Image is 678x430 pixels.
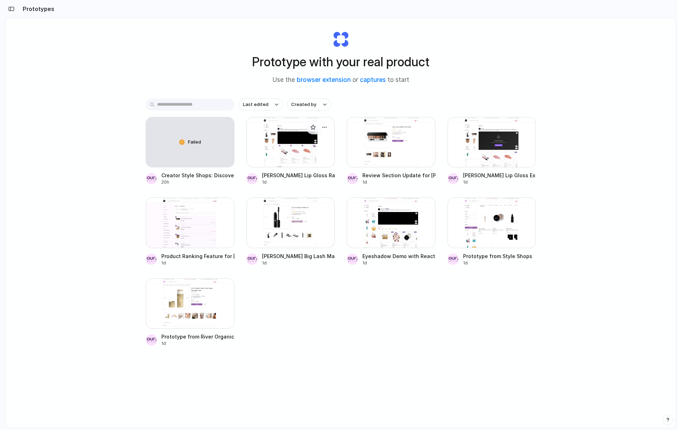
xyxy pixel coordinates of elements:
[161,333,234,340] div: Prototype from River Organics Illumi Cream Highlighter
[362,260,435,266] div: 1d
[347,117,435,185] a: Review Section Update for Lily Lolo PaletteReview Section Update for [PERSON_NAME]1d
[239,99,283,111] button: Last edited
[161,179,234,185] div: 20h
[463,179,536,185] div: 1d
[262,179,335,185] div: 1d
[262,260,335,266] div: 1d
[146,117,234,185] a: FailedCreator Style Shops: Discover Channels Button20h
[287,99,331,111] button: Created by
[463,172,536,179] div: [PERSON_NAME] Lip Gloss Exclusive Unlock Screen
[463,252,532,260] div: Prototype from Style Shops
[262,252,335,260] div: [PERSON_NAME] Big Lash Mascara Review Summary
[347,197,435,266] a: Eyeshadow Demo with React FeatureEyeshadow Demo with React Feature1d
[188,139,201,146] span: Failed
[146,278,234,347] a: Prototype from River Organics Illumi Cream HighlighterPrototype from River Organics Illumi Cream ...
[273,76,409,85] span: Use the or to start
[448,197,536,266] a: Prototype from Style ShopsPrototype from Style Shops1d
[297,76,351,83] a: browser extension
[262,172,335,179] div: [PERSON_NAME] Lip Gloss Ranking Overlay
[161,260,234,266] div: 1d
[362,172,435,179] div: Review Section Update for [PERSON_NAME]
[246,197,335,266] a: Lily Lolo Big Lash Mascara Review Summary[PERSON_NAME] Big Lash Mascara Review Summary1d
[161,172,234,179] div: Creator Style Shops: Discover Channels Button
[246,117,335,185] a: Lily Lolo Lip Gloss Ranking Overlay[PERSON_NAME] Lip Gloss Ranking Overlay1d
[362,252,435,260] div: Eyeshadow Demo with React Feature
[252,52,429,71] h1: Prototype with your real product
[161,252,234,260] div: Product Ranking Feature for [PERSON_NAME] Style Shop
[463,260,532,266] div: 1d
[291,101,316,108] span: Created by
[20,5,54,13] h2: Prototypes
[161,340,234,347] div: 1d
[243,101,268,108] span: Last edited
[360,76,386,83] a: captures
[448,117,536,185] a: Lily Lolo Lip Gloss Exclusive Unlock Screen[PERSON_NAME] Lip Gloss Exclusive Unlock Screen1d
[362,179,435,185] div: 1d
[146,197,234,266] a: Product Ranking Feature for Lily Lolo Style ShopProduct Ranking Feature for [PERSON_NAME] Style S...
